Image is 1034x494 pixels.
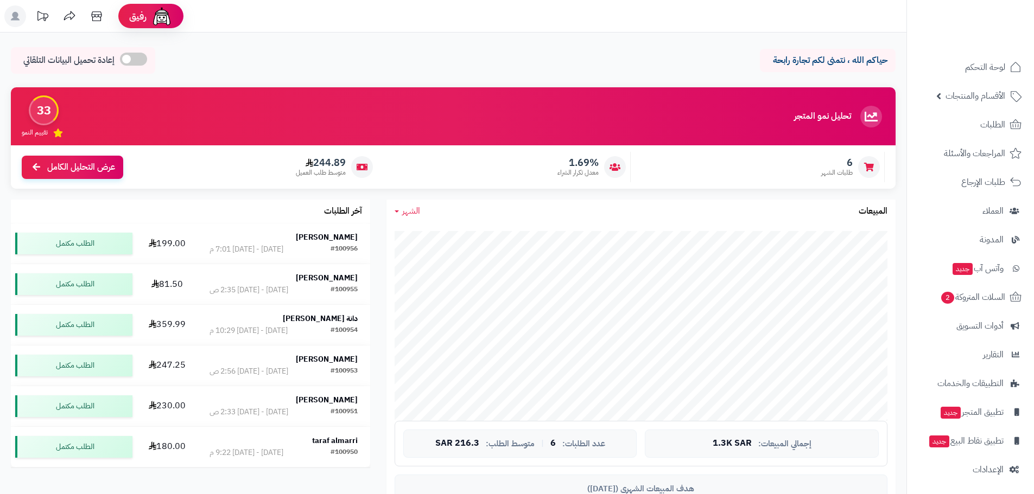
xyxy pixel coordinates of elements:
[15,436,132,458] div: الطلب مكتمل
[758,439,811,448] span: إجمالي المبيعات:
[980,117,1005,132] span: الطلبات
[402,204,420,217] span: الشهر
[137,386,197,426] td: 230.00
[914,399,1027,425] a: تطبيق المتجرجديد
[859,207,887,216] h3: المبيعات
[210,244,283,255] div: [DATE] - [DATE] 7:01 م
[296,394,358,406] strong: [PERSON_NAME]
[22,156,123,179] a: عرض التحليل الكامل
[137,305,197,345] td: 359.99
[129,10,147,23] span: رفيق
[296,272,358,284] strong: [PERSON_NAME]
[973,462,1004,477] span: الإعدادات
[914,370,1027,396] a: التطبيقات والخدمات
[296,157,346,169] span: 244.89
[961,175,1005,190] span: طلبات الإرجاع
[713,439,752,448] span: 1.3K SAR
[296,168,346,177] span: متوسط طلب العميل
[29,5,56,30] a: تحديثات المنصة
[296,354,358,365] strong: [PERSON_NAME]
[914,227,1027,253] a: المدونة
[562,439,605,448] span: عدد الطلبات:
[395,205,420,217] a: الشهر
[331,407,358,418] div: #100951
[22,128,48,137] span: تقييم النمو
[914,169,1027,195] a: طلبات الإرجاع
[946,88,1005,104] span: الأقسام والمنتجات
[15,314,132,336] div: الطلب مكتمل
[557,168,599,177] span: معدل تكرار الشراء
[210,407,288,418] div: [DATE] - [DATE] 2:33 ص
[960,25,1024,48] img: logo-2.png
[331,244,358,255] div: #100956
[914,54,1027,80] a: لوحة التحكم
[914,255,1027,281] a: وآتس آبجديد
[550,439,556,448] span: 6
[929,435,949,447] span: جديد
[965,60,1005,75] span: لوحة التحكم
[914,428,1027,454] a: تطبيق نقاط البيعجديد
[486,439,535,448] span: متوسط الطلب:
[210,366,288,377] div: [DATE] - [DATE] 2:56 ص
[940,405,1004,420] span: تطبيق المتجر
[312,435,358,446] strong: taraf almarri
[324,207,362,216] h3: آخر الطلبات
[941,292,954,304] span: 2
[47,161,115,174] span: عرض التحليل الكامل
[151,5,173,27] img: ai-face.png
[914,313,1027,339] a: أدوات التسويق
[210,447,283,458] div: [DATE] - [DATE] 9:22 م
[331,447,358,458] div: #100950
[137,345,197,386] td: 247.25
[15,395,132,417] div: الطلب مكتمل
[914,284,1027,310] a: السلات المتروكة2
[956,318,1004,333] span: أدوات التسويق
[821,168,853,177] span: طلبات الشهر
[953,263,973,275] span: جديد
[541,439,544,447] span: |
[137,427,197,467] td: 180.00
[15,233,132,254] div: الطلب مكتمل
[937,376,1004,391] span: التطبيقات والخدمات
[982,203,1004,219] span: العملاء
[941,407,961,419] span: جديد
[940,290,1005,305] span: السلات المتروكة
[331,285,358,296] div: #100955
[331,325,358,336] div: #100954
[283,313,358,324] strong: دانة [PERSON_NAME]
[821,157,853,169] span: 6
[944,146,1005,161] span: المراجعات والأسئلة
[137,223,197,264] td: 199.00
[980,232,1004,247] span: المدونة
[914,198,1027,224] a: العملاء
[435,439,479,448] span: 216.3 SAR
[914,112,1027,138] a: الطلبات
[15,355,132,376] div: الطلب مكتمل
[928,433,1004,448] span: تطبيق نقاط البيع
[914,457,1027,483] a: الإعدادات
[210,325,288,336] div: [DATE] - [DATE] 10:29 م
[557,157,599,169] span: 1.69%
[768,54,887,67] p: حياكم الله ، نتمنى لكم تجارة رابحة
[296,232,358,243] strong: [PERSON_NAME]
[794,112,851,121] h3: تحليل نمو المتجر
[951,261,1004,276] span: وآتس آب
[914,140,1027,166] a: المراجعات والأسئلة
[331,366,358,377] div: #100953
[914,342,1027,368] a: التقارير
[23,54,115,67] span: إعادة تحميل البيانات التلقائي
[15,273,132,295] div: الطلب مكتمل
[137,264,197,304] td: 81.50
[210,285,288,296] div: [DATE] - [DATE] 2:35 ص
[983,347,1004,362] span: التقارير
